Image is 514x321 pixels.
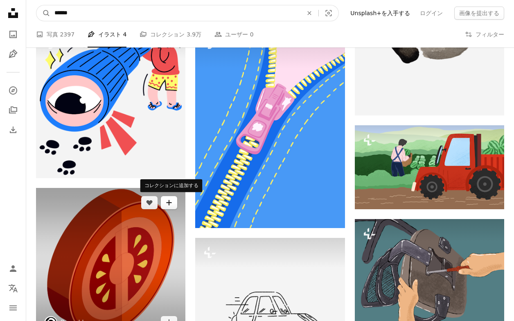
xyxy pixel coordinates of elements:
img: ピンクのジッパーは、青い背景に部分的に開いています。 [195,29,345,228]
button: メニュー [5,300,21,316]
a: 誰かがドライバーで椅子を組み立てています。 [355,271,504,279]
button: いいね！ [141,196,158,209]
a: 赤いトラクターを持つ農夫の漫画 [355,163,504,171]
a: ログイン [415,7,448,20]
button: Unsplashで検索する [36,5,50,21]
a: ホーム — Unsplash [5,5,21,23]
a: ダウンロード履歴 [5,122,21,138]
a: 赤と黄色の果物 [36,259,185,266]
a: 車の白黒の絵 [195,309,345,316]
a: コレクション 3.9万 [140,21,201,47]
span: 0 [250,30,254,39]
button: コレクションに追加する [161,196,177,209]
form: サイト内でビジュアルを探す [36,5,339,21]
a: Unsplash+を入手する [345,7,415,20]
img: 誰かが巨大な望遠鏡を覗いています。 [36,29,185,178]
a: 写真 2397 [36,21,74,47]
button: 全てクリア [300,5,318,21]
span: 2397 [60,30,74,39]
a: ピンクのジッパーは、青い背景に部分的に開いています。 [195,124,345,132]
span: 3.9万 [187,30,201,39]
button: フィルター [465,21,504,47]
button: 言語 [5,280,21,296]
button: ビジュアル検索 [319,5,338,21]
button: 画像を提出する [454,7,504,20]
div: コレクションに追加する [140,179,203,192]
a: イラスト [5,46,21,62]
a: 写真 [5,26,21,43]
a: 誰かが巨大な望遠鏡を覗いています。 [36,99,185,107]
a: コレクション [5,102,21,118]
a: ログイン / 登録する [5,260,21,277]
a: 探す [5,82,21,99]
img: 赤いトラクターを持つ農夫の漫画 [355,125,504,210]
a: ユーザー 0 [214,21,253,47]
